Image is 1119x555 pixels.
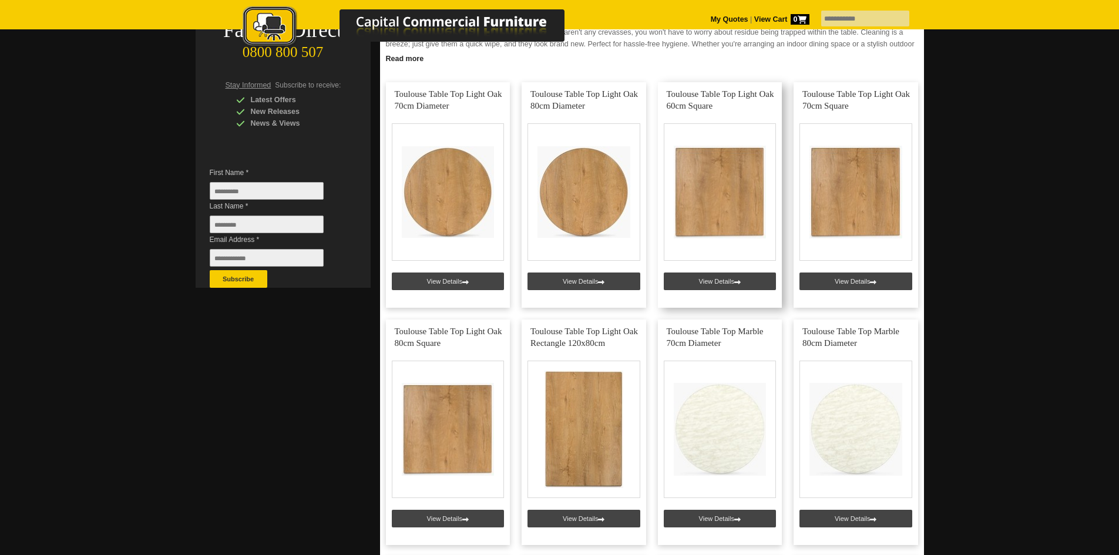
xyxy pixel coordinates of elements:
span: Stay Informed [226,81,271,89]
div: New Releases [236,106,348,117]
div: Latest Offers [236,94,348,106]
span: Subscribe to receive: [275,81,341,89]
a: Click to read more [380,50,924,65]
input: First Name * [210,182,324,200]
img: Capital Commercial Furniture Logo [210,6,621,49]
input: Email Address * [210,249,324,267]
strong: View Cart [754,15,809,23]
span: 0 [791,14,809,25]
a: My Quotes [711,15,748,23]
span: Email Address * [210,234,341,245]
div: News & Views [236,117,348,129]
div: Factory Direct [196,22,371,39]
a: Capital Commercial Furniture Logo [210,6,621,52]
input: Last Name * [210,216,324,233]
a: View Cart0 [752,15,809,23]
span: Last Name * [210,200,341,212]
div: 0800 800 507 [196,38,371,60]
span: First Name * [210,167,341,179]
button: Subscribe [210,270,267,288]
